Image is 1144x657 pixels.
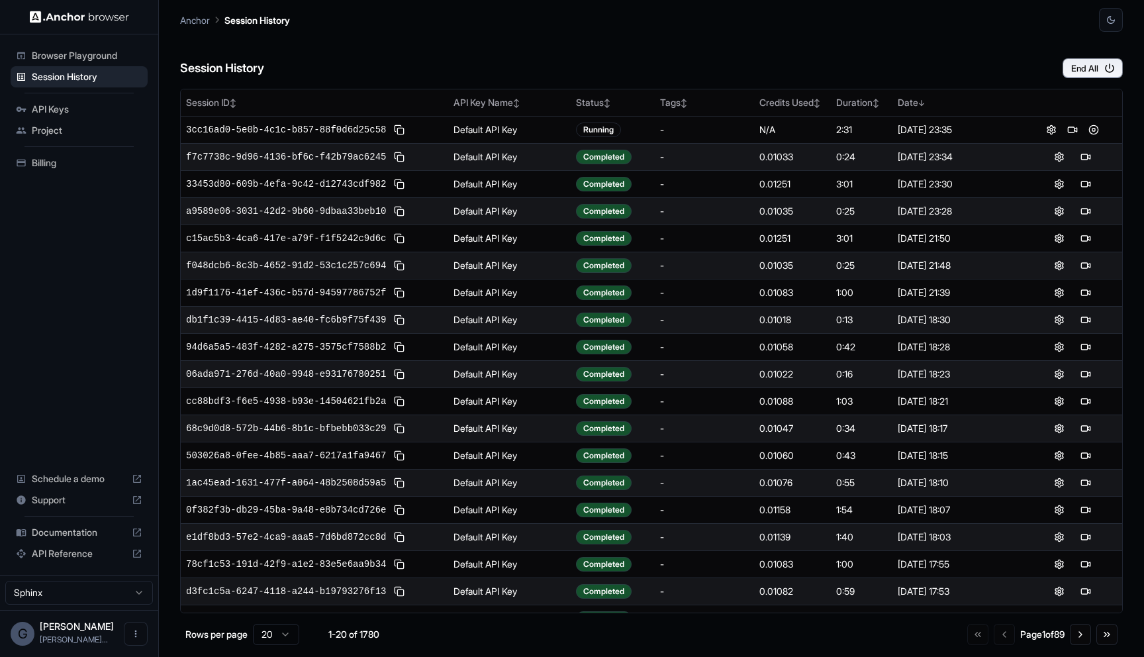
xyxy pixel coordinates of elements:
[32,124,142,137] span: Project
[759,123,826,136] div: N/A
[576,530,632,544] div: Completed
[186,123,386,136] span: 3cc16ad0-5e0b-4c1c-b857-88f0d6d25c58
[814,98,820,108] span: ↕
[30,11,129,23] img: Anchor Logo
[759,286,826,299] div: 0.01083
[660,259,749,272] div: -
[11,622,34,646] div: G
[186,286,386,299] span: 1d9f1176-41ef-436c-b57d-94597786752f
[40,634,108,644] span: gabriel@sphinxhq.com
[448,442,571,469] td: Default API Key
[898,123,1017,136] div: [DATE] 23:35
[660,286,749,299] div: -
[759,612,826,625] div: 0.01079
[759,422,826,435] div: 0.01047
[448,197,571,225] td: Default API Key
[836,395,888,408] div: 1:03
[836,313,888,327] div: 0:13
[836,449,888,462] div: 0:43
[576,285,632,300] div: Completed
[230,98,236,108] span: ↕
[448,605,571,632] td: Default API Key
[11,468,148,489] div: Schedule a demo
[604,98,610,108] span: ↕
[836,422,888,435] div: 0:34
[898,96,1017,109] div: Date
[576,204,632,219] div: Completed
[186,232,386,245] span: c15ac5b3-4ca6-417e-a79f-f1f5242c9d6c
[576,394,632,409] div: Completed
[32,547,126,560] span: API Reference
[660,177,749,191] div: -
[11,45,148,66] div: Browser Playground
[576,448,632,463] div: Completed
[660,558,749,571] div: -
[576,258,632,273] div: Completed
[448,578,571,605] td: Default API Key
[32,156,142,170] span: Billing
[660,340,749,354] div: -
[180,13,210,27] p: Anchor
[186,96,443,109] div: Session ID
[448,116,571,143] td: Default API Key
[186,503,386,517] span: 0f382f3b-db29-45ba-9a48-e8b734cd726e
[836,123,888,136] div: 2:31
[186,558,386,571] span: 78cf1c53-191d-42f9-a1e2-83e5e6aa9b34
[898,340,1017,354] div: [DATE] 18:28
[576,313,632,327] div: Completed
[32,472,126,485] span: Schedule a demo
[186,150,386,164] span: f7c7738c-9d96-4136-bf6c-f42b79ac6245
[576,476,632,490] div: Completed
[836,205,888,218] div: 0:25
[898,177,1017,191] div: [DATE] 23:30
[898,395,1017,408] div: [DATE] 18:21
[759,205,826,218] div: 0.01035
[186,177,386,191] span: 33453d80-609b-4efa-9c42-d12743cdf982
[759,449,826,462] div: 0.01060
[836,585,888,598] div: 0:59
[180,13,290,27] nav: breadcrumb
[898,612,1017,625] div: [DATE] 17:48
[759,340,826,354] div: 0.01058
[448,306,571,333] td: Default API Key
[11,120,148,141] div: Project
[660,205,749,218] div: -
[448,333,571,360] td: Default API Key
[660,612,749,625] div: -
[32,526,126,539] span: Documentation
[660,531,749,544] div: -
[759,395,826,408] div: 0.01088
[759,232,826,245] div: 0.01251
[898,286,1017,299] div: [DATE] 21:39
[448,143,571,170] td: Default API Key
[576,340,632,354] div: Completed
[660,476,749,489] div: -
[836,612,888,625] div: 0:57
[576,231,632,246] div: Completed
[759,177,826,191] div: 0.01251
[448,415,571,442] td: Default API Key
[836,150,888,164] div: 0:24
[681,98,687,108] span: ↕
[759,503,826,517] div: 0.01158
[898,422,1017,435] div: [DATE] 18:17
[186,395,386,408] span: cc88bdf3-f6e5-4938-b93e-14504621fb2a
[576,557,632,572] div: Completed
[836,368,888,381] div: 0:16
[186,449,386,462] span: 503026a8-0fee-4b85-aaa7-6217a1fa9467
[898,585,1017,598] div: [DATE] 17:53
[11,489,148,511] div: Support
[186,612,386,625] span: 2442dc4d-e99f-4fe6-8ce0-6c7cc278343e
[320,628,387,641] div: 1-20 of 1780
[836,476,888,489] div: 0:55
[180,59,264,78] h6: Session History
[1020,628,1065,641] div: Page 1 of 89
[448,550,571,578] td: Default API Key
[898,232,1017,245] div: [DATE] 21:50
[759,476,826,489] div: 0.01076
[898,531,1017,544] div: [DATE] 18:03
[1063,58,1123,78] button: End All
[836,503,888,517] div: 1:54
[759,96,826,109] div: Credits Used
[448,523,571,550] td: Default API Key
